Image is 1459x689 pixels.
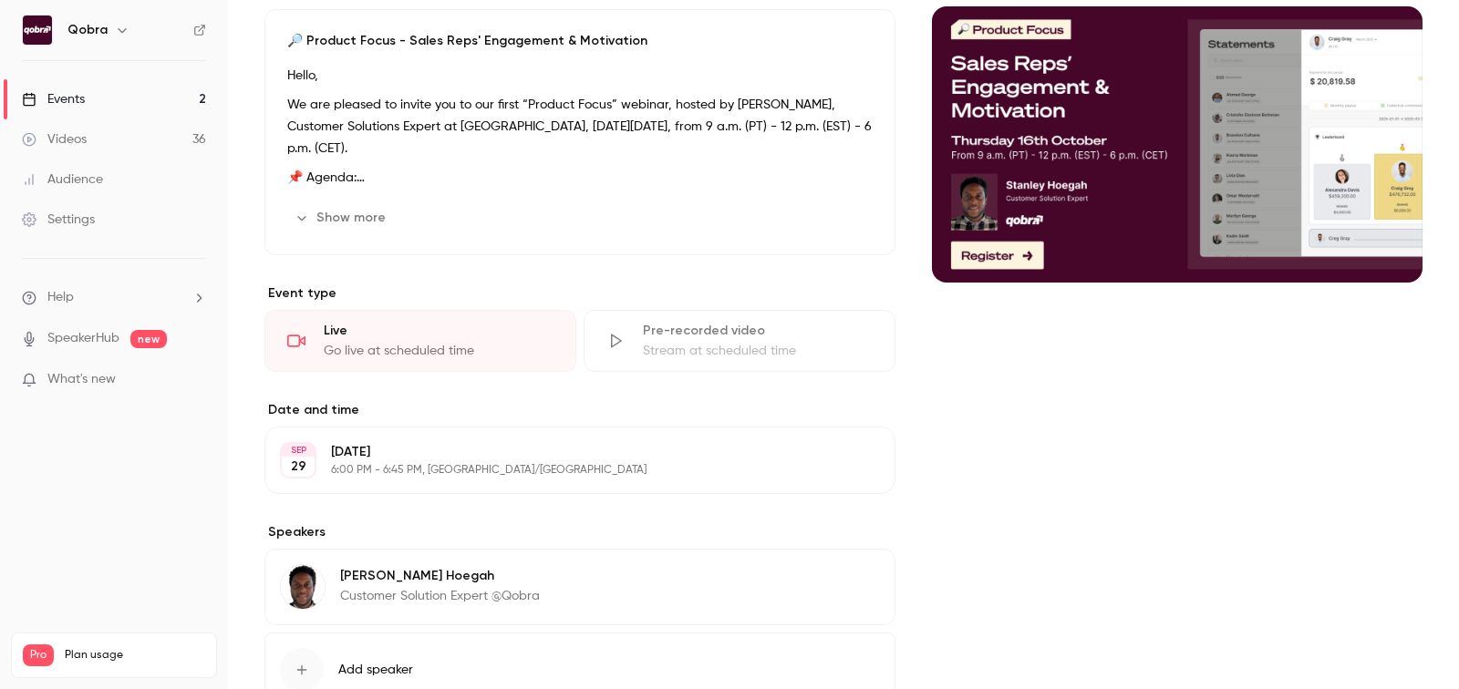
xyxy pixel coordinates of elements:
[23,15,52,45] img: Qobra
[287,94,873,159] p: We are pleased to invite you to our first “Product Focus” webinar, hosted by [PERSON_NAME], Custo...
[331,463,799,478] p: 6:00 PM - 6:45 PM, [GEOGRAPHIC_DATA]/[GEOGRAPHIC_DATA]
[282,444,315,457] div: SEP
[281,565,325,609] img: Stanley Hoegah
[264,401,895,419] label: Date and time
[22,130,87,149] div: Videos
[22,90,85,108] div: Events
[324,342,554,360] div: Go live at scheduled time
[47,370,116,389] span: What's new
[340,567,540,585] p: [PERSON_NAME] Hoegah
[22,288,206,307] li: help-dropdown-opener
[47,329,119,348] a: SpeakerHub
[287,203,397,232] button: Show more
[287,32,873,50] p: 🔎 Product Focus - Sales Reps' Engagement & Motivation
[264,523,895,541] label: Speakers
[584,310,895,372] div: Pre-recorded videoStream at scheduled time
[643,322,873,340] div: Pre-recorded video
[291,458,306,476] p: 29
[338,661,413,679] span: Add speaker
[130,330,167,348] span: new
[23,644,54,666] span: Pro
[331,443,799,461] p: [DATE]
[340,587,540,605] p: Customer Solution Expert @Qobra
[264,549,895,625] div: Stanley Hoegah[PERSON_NAME] HoegahCustomer Solution Expert @Qobra
[47,288,74,307] span: Help
[22,170,103,189] div: Audience
[264,310,576,372] div: LiveGo live at scheduled time
[65,648,205,663] span: Plan usage
[287,65,873,87] p: Hello,
[22,211,95,229] div: Settings
[324,322,554,340] div: Live
[643,342,873,360] div: Stream at scheduled time
[67,21,108,39] h6: Qobra
[264,284,895,303] p: Event type
[287,167,873,189] p: 📌 Agenda:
